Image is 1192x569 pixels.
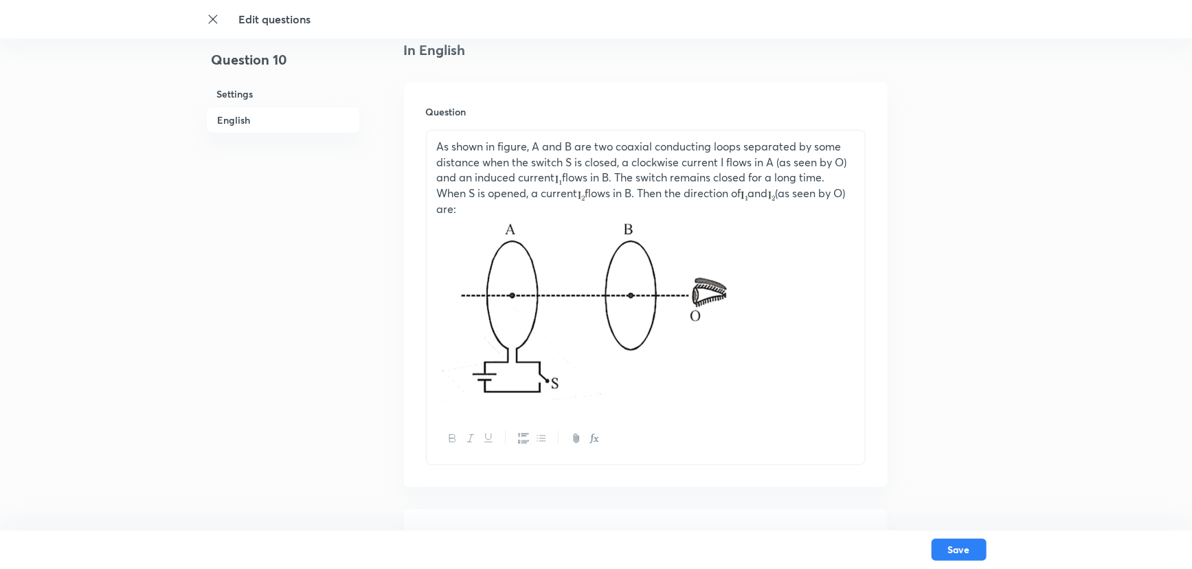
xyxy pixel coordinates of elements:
[578,192,585,201] img: \mathrm{I}_2
[426,104,866,119] h6: Question
[206,49,360,81] h4: Question 10
[404,40,888,60] h4: In English
[437,139,855,217] p: As shown in figure, A and B are two coaxial conducting loops separated by some distance when the ...
[206,107,360,133] h6: English
[741,192,748,201] img: \mathrm{I}_1
[932,539,987,561] button: Save
[206,81,360,107] h6: Settings
[555,176,563,186] img: \mathrm{I}_1
[437,217,729,402] img: 02-08-24-03:21:01-PM
[239,12,311,26] span: Edit questions
[768,192,776,201] img: \mathrm{I}_2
